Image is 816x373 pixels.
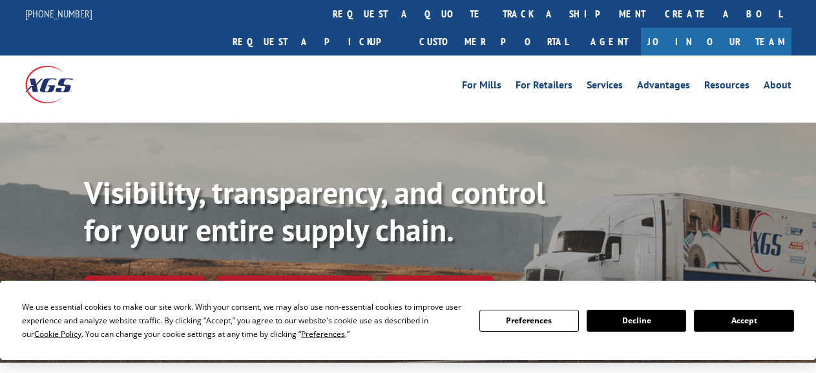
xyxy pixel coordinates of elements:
a: XGS ASSISTANT [383,276,494,303]
a: About [764,80,791,94]
b: Visibility, transparency, and control for your entire supply chain. [84,172,545,250]
a: For Retailers [516,80,572,94]
a: Calculate transit time [216,276,373,303]
span: Cookie Policy [34,328,81,339]
button: Preferences [479,310,579,332]
a: Join Our Team [641,28,791,55]
a: Resources [704,80,749,94]
a: [PHONE_NUMBER] [25,7,92,20]
a: Request a pickup [223,28,410,55]
a: For Mills [462,80,501,94]
span: Preferences [301,328,345,339]
button: Decline [587,310,686,332]
div: We use essential cookies to make our site work. With your consent, we may also use non-essential ... [22,300,463,341]
a: Track shipment [84,276,205,303]
a: Agent [578,28,641,55]
a: Advantages [637,80,690,94]
a: Services [587,80,623,94]
button: Accept [694,310,793,332]
a: Customer Portal [410,28,578,55]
